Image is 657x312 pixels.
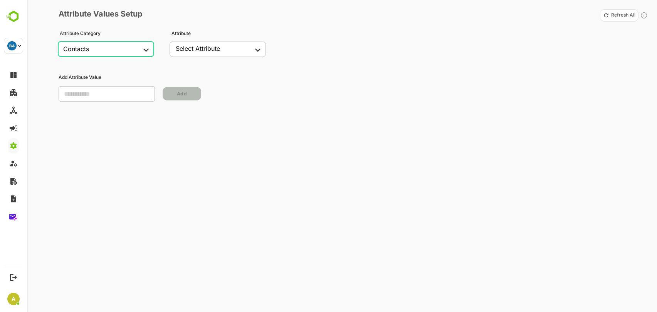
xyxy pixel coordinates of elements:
button: Refresh All [600,9,639,22]
p: Add Attribute Value [59,75,645,80]
div: Click to refresh values for all attributes in the selected attribute category [640,9,648,21]
div: Select Attribute [176,45,220,52]
div: Contacts [63,45,142,53]
p: Attribute Category [60,31,166,37]
div: A [7,293,20,305]
p: Attribute Values Setup [55,9,143,22]
div: BA [7,41,17,50]
div: Contacts [170,42,266,57]
p: Refresh All [611,12,635,18]
button: Logout [8,272,18,282]
img: BambooboxLogoMark.f1c84d78b4c51b1a7b5f700c9845e183.svg [4,9,24,24]
p: Attribute [171,31,278,37]
div: Contacts [58,42,154,57]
